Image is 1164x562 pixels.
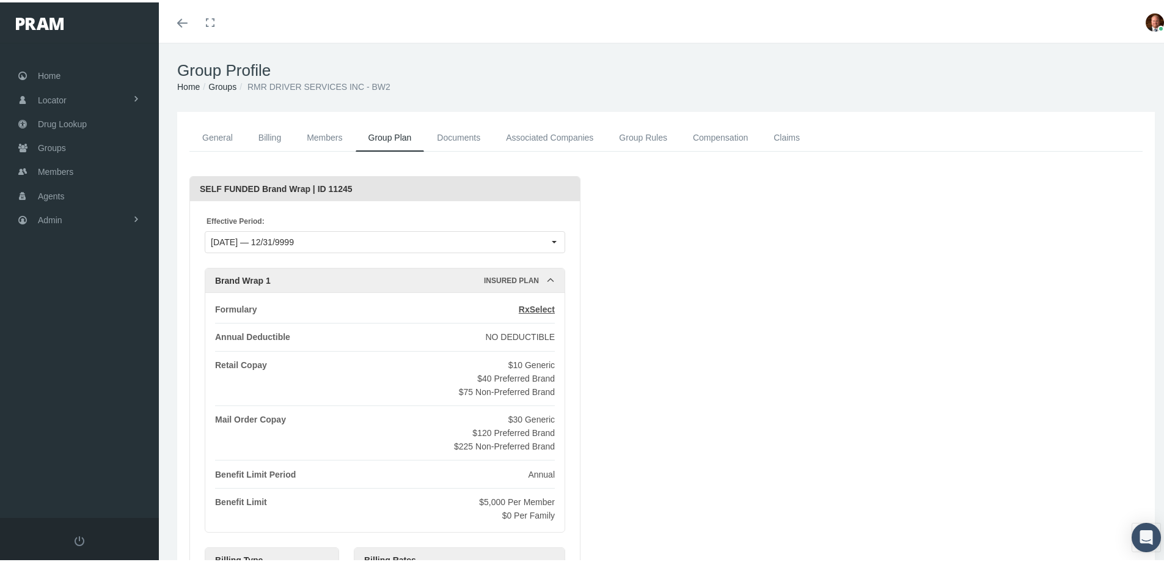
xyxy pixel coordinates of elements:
div: Select [544,229,565,250]
a: Claims [761,122,813,149]
div: Insured Plan [484,266,546,290]
span: Admin [38,206,62,229]
span: Effective Period: [207,213,565,225]
a: Billing [246,122,294,149]
span: Members [38,158,73,181]
span: $5,000 Per Member [479,495,555,505]
a: Associated Companies [493,122,606,149]
span: Annual [528,467,555,477]
span: $120 Preferred Brand [472,426,555,435]
a: Groups [208,79,236,89]
div: Brand Wrap 1 [215,266,484,290]
div: Open Intercom Messenger [1132,520,1161,550]
span: RxSelect [519,302,555,312]
h1: Group Profile [177,59,1155,78]
img: PRAM_20_x_78.png [16,15,64,28]
span: $40 Preferred Brand [477,371,555,381]
div: SELF FUNDED Brand Wrap | ID 11245 [200,174,570,199]
a: Members [294,122,355,149]
a: Home [177,79,200,89]
div: Benefit Limit Period [215,465,296,479]
a: Compensation [680,122,761,149]
span: $30 Generic [508,412,555,422]
span: Groups [38,134,66,157]
a: Group Rules [606,122,680,149]
span: $10 Generic [508,358,555,368]
div: Mail Order Copay [215,410,286,451]
span: Home [38,62,60,85]
span: Agents [38,182,65,205]
a: Group Plan [356,122,425,149]
img: S_Profile_Picture_693.jpg [1146,11,1164,29]
span: $225 Non-Preferred Brand [454,439,555,449]
span: $75 Non-Preferred Brand [459,385,555,394]
a: General [189,122,246,149]
div: Benefit Limit [215,493,267,520]
span: NO DEDUCTIBLE [485,330,555,339]
span: Drug Lookup [38,110,87,133]
a: Documents [424,122,493,149]
span: $0 Per Family [502,508,555,518]
div: Retail Copay [215,356,267,396]
div: Annual Deductible [215,328,290,341]
div: Formulary [215,300,257,314]
span: RMR DRIVER SERVICES INC - BW2 [247,79,390,89]
span: Locator [38,86,67,109]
